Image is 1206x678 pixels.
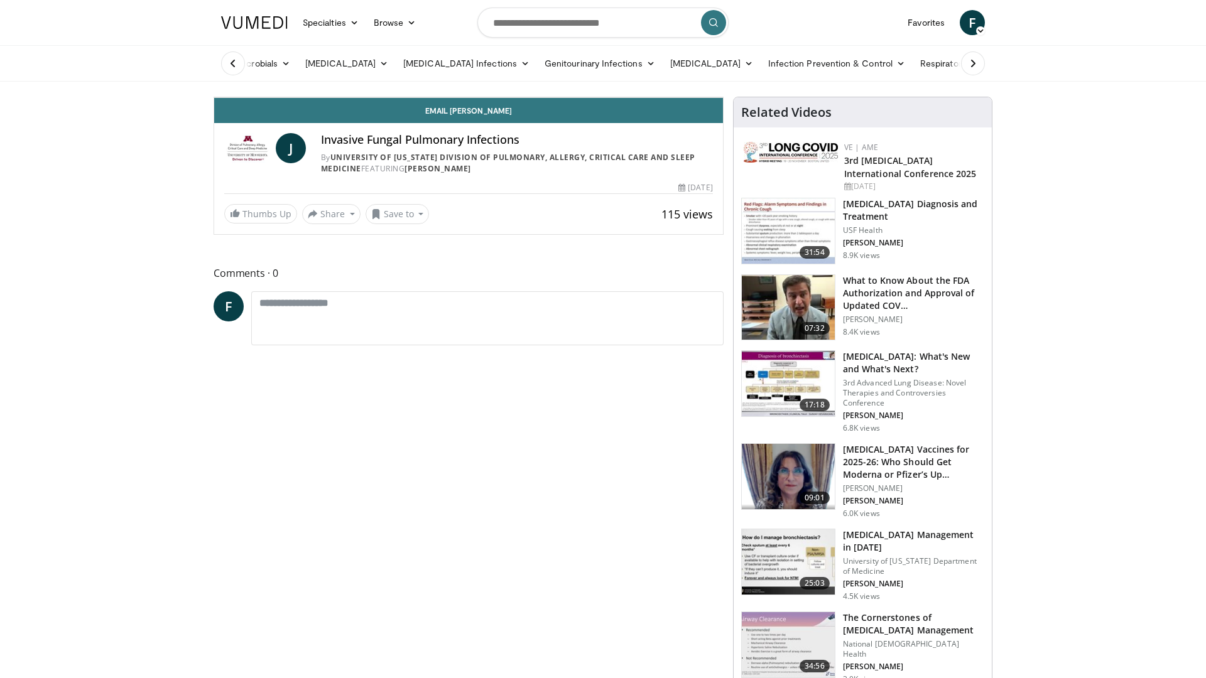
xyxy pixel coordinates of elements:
p: 6.0K views [843,508,880,519]
a: [MEDICAL_DATA] Infections [396,51,537,76]
div: [DATE] [678,182,712,193]
span: 09:01 [800,492,830,504]
div: By FEATURING [321,152,713,175]
p: [PERSON_NAME] [843,496,984,506]
span: 115 views [661,207,713,222]
a: J [276,133,306,163]
p: [PERSON_NAME] [843,411,984,421]
img: a1e50555-b2fd-4845-bfdc-3eac51376964.150x105_q85_crop-smart_upscale.jpg [742,275,835,340]
a: Genitourinary Infections [537,51,663,76]
p: [PERSON_NAME] [843,483,984,493]
h3: [MEDICAL_DATA] Management in [DATE] [843,529,984,554]
p: [PERSON_NAME] [843,315,984,325]
img: VuMedi Logo [221,16,288,29]
input: Search topics, interventions [477,8,729,38]
a: 31:54 [MEDICAL_DATA] Diagnosis and Treatment USF Health [PERSON_NAME] 8.9K views [741,198,984,264]
span: 34:56 [800,660,830,672]
span: Comments 0 [214,265,724,281]
a: Favorites [900,10,952,35]
p: 4.5K views [843,591,880,601]
a: [MEDICAL_DATA] [298,51,396,76]
a: VE | AME [844,142,878,153]
img: 53fb3f4b-febe-4458-8f4d-b7e4c97c629c.150x105_q85_crop-smart_upscale.jpg [742,529,835,595]
img: University of Minnesota Division of Pulmonary, Allergy, Critical Care and Sleep Medicine [224,133,271,163]
div: [DATE] [844,181,982,192]
a: Browse [366,10,424,35]
h3: [MEDICAL_DATA] Diagnosis and Treatment [843,198,984,223]
button: Share [302,204,361,224]
img: 8723abe7-f9a9-4f6c-9b26-6bd057632cd6.150x105_q85_crop-smart_upscale.jpg [742,351,835,416]
img: 912d4c0c-18df-4adc-aa60-24f51820003e.150x105_q85_crop-smart_upscale.jpg [742,198,835,264]
p: [PERSON_NAME] [843,238,984,248]
a: F [214,291,244,321]
a: University of [US_STATE] Division of Pulmonary, Allergy, Critical Care and Sleep Medicine [321,152,695,174]
p: USF Health [843,225,984,235]
a: Email [PERSON_NAME] [214,98,723,123]
p: National [DEMOGRAPHIC_DATA] Health [843,639,984,659]
a: [MEDICAL_DATA] [663,51,761,76]
span: 07:32 [800,322,830,335]
a: 17:18 [MEDICAL_DATA]: What's New and What's Next? 3rd Advanced Lung Disease: Novel Therapies and ... [741,350,984,433]
a: Infection Prevention & Control [761,51,913,76]
a: 3rd [MEDICAL_DATA] International Conference 2025 [844,154,977,180]
a: 09:01 [MEDICAL_DATA] Vaccines for 2025-26: Who Should Get Moderna or Pfizer’s Up… [PERSON_NAME] [... [741,443,984,519]
p: 6.8K views [843,423,880,433]
button: Save to [366,204,430,224]
a: Specialties [295,10,366,35]
a: 25:03 [MEDICAL_DATA] Management in [DATE] University of [US_STATE] Department of Medicine [PERSON... [741,529,984,601]
h4: Invasive Fungal Pulmonary Infections [321,133,713,147]
h3: The Cornerstones of [MEDICAL_DATA] Management [843,611,984,637]
span: 25:03 [800,577,830,589]
h4: Related Videos [741,105,832,120]
h3: What to Know About the FDA Authorization and Approval of Updated COV… [843,274,984,312]
p: University of [US_STATE] Department of Medicine [843,556,984,576]
a: 07:32 What to Know About the FDA Authorization and Approval of Updated COV… [PERSON_NAME] 8.4K views [741,274,984,341]
a: Thumbs Up [224,204,297,223]
a: Respiratory Infections [913,51,1029,76]
span: 17:18 [800,399,830,411]
video-js: Video Player [214,97,723,98]
p: 8.9K views [843,250,880,261]
h3: [MEDICAL_DATA] Vaccines for 2025-26: Who Should Get Moderna or Pfizer’s Up… [843,443,984,481]
p: 3rd Advanced Lung Disease: Novel Therapies and Controversies Conference [843,378,984,408]
h3: [MEDICAL_DATA]: What's New and What's Next? [843,350,984,375]
p: [PERSON_NAME] [843,662,984,672]
img: b1cdb8ac-f978-4806-a7ee-48f656d22602.150x105_q85_crop-smart_upscale.jpg [742,612,835,677]
a: F [960,10,985,35]
img: 4e370bb1-17f0-4657-a42f-9b995da70d2f.png.150x105_q85_crop-smart_upscale.png [742,444,835,509]
a: [PERSON_NAME] [405,163,471,174]
p: [PERSON_NAME] [843,579,984,589]
span: 31:54 [800,246,830,259]
img: a2792a71-925c-4fc2-b8ef-8d1b21aec2f7.png.150x105_q85_autocrop_double_scale_upscale_version-0.2.jpg [744,142,838,163]
p: 8.4K views [843,327,880,337]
